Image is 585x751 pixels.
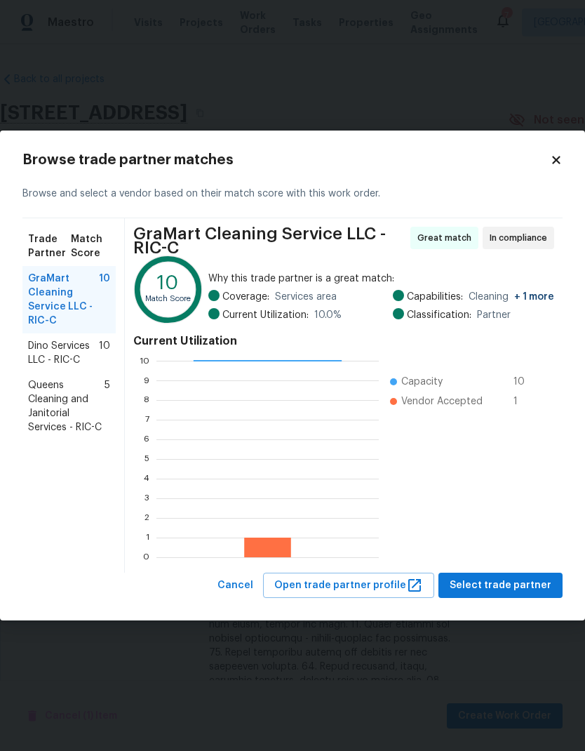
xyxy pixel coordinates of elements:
[22,153,550,167] h2: Browse trade partner matches
[105,378,110,434] span: 5
[212,573,259,599] button: Cancel
[513,375,536,389] span: 10
[28,272,99,328] span: GraMart Cleaning Service LLC - RIC-C
[157,274,178,293] text: 10
[22,170,563,218] div: Browse and select a vendor based on their match score with this work order.
[28,378,105,434] span: Queens Cleaning and Janitorial Services - RIC-C
[222,308,309,322] span: Current Utilization:
[144,474,149,482] text: 4
[71,232,110,260] span: Match Score
[450,577,551,594] span: Select trade partner
[490,231,553,245] span: In compliance
[144,375,149,384] text: 9
[144,513,149,521] text: 2
[145,415,149,423] text: 7
[144,493,149,502] text: 3
[144,395,149,404] text: 8
[275,290,337,304] span: Services area
[469,290,554,304] span: Cleaning
[222,290,269,304] span: Coverage:
[99,272,110,328] span: 10
[99,339,110,367] span: 10
[407,290,463,304] span: Capabilities:
[140,356,149,364] text: 10
[314,308,342,322] span: 10.0 %
[208,272,554,286] span: Why this trade partner is a great match:
[143,552,149,561] text: 0
[514,292,554,302] span: + 1 more
[401,394,483,408] span: Vendor Accepted
[28,232,71,260] span: Trade Partner
[217,577,253,594] span: Cancel
[263,573,434,599] button: Open trade partner profile
[401,375,443,389] span: Capacity
[438,573,563,599] button: Select trade partner
[477,308,511,322] span: Partner
[146,533,149,541] text: 1
[133,334,554,348] h4: Current Utilization
[513,394,536,408] span: 1
[407,308,471,322] span: Classification:
[417,231,477,245] span: Great match
[145,295,191,303] text: Match Score
[144,454,149,463] text: 5
[274,577,423,594] span: Open trade partner profile
[28,339,99,367] span: Dino Services LLC - RIC-C
[144,434,149,443] text: 6
[133,227,406,255] span: GraMart Cleaning Service LLC - RIC-C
